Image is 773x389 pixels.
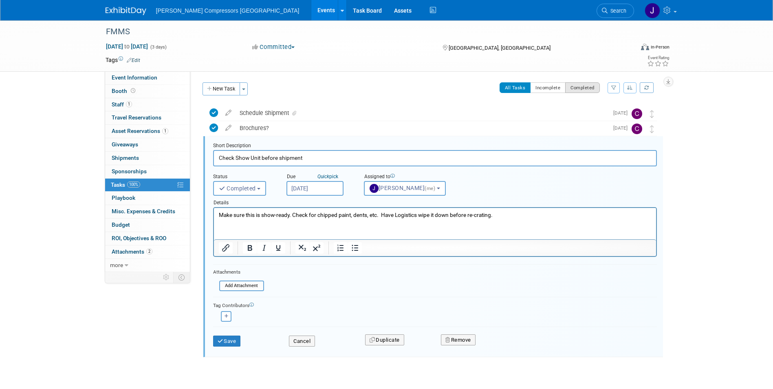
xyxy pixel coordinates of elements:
button: Superscript [310,242,324,254]
a: Shipments [105,152,190,165]
i: Quick [317,174,329,179]
a: Quickpick [316,173,340,180]
a: more [105,259,190,272]
span: more [110,262,123,268]
button: Subscript [295,242,309,254]
img: ExhibitDay [106,7,146,15]
span: Misc. Expenses & Credits [112,208,175,214]
span: ROI, Objectives & ROO [112,235,166,241]
td: Toggle Event Tabs [173,272,190,283]
div: Event Rating [647,56,669,60]
a: Travel Reservations [105,111,190,124]
button: Completed [213,181,266,196]
button: Italic [257,242,271,254]
div: In-Person [650,44,669,50]
a: Booth [105,85,190,98]
span: [DATE] [613,125,632,131]
span: 1 [126,101,132,107]
div: Details [213,196,657,207]
button: [PERSON_NAME](me) [364,181,446,196]
span: Booth [112,88,137,94]
i: Move task [650,125,654,133]
span: [DATE] [DATE] [106,43,148,50]
button: Duplicate [365,334,404,346]
img: Crystal Wilson [632,108,642,119]
a: Attachments2 [105,245,190,259]
button: Save [213,336,241,347]
div: Event Format [586,42,670,55]
span: (3 days) [150,44,167,50]
span: Event Information [112,74,157,81]
span: [GEOGRAPHIC_DATA], [GEOGRAPHIC_DATA] [449,45,551,51]
span: Completed [219,185,256,192]
span: Sponsorships [112,168,147,175]
span: Asset Reservations [112,128,168,134]
div: Schedule Shipment [236,106,608,120]
a: edit [221,124,236,132]
span: to [123,43,131,50]
div: Attachments [213,269,264,276]
span: 2 [146,248,152,254]
td: Personalize Event Tab Strip [159,272,174,283]
span: Booth not reserved yet [129,88,137,94]
td: Tags [106,56,140,64]
span: Staff [112,101,132,108]
div: Brochures? [236,121,608,135]
button: Committed [249,43,298,51]
div: FMMS [103,24,622,39]
button: All Tasks [500,82,531,93]
img: JOHN DEMAR [645,3,660,18]
a: Edit [127,57,140,63]
span: 100% [127,181,140,188]
div: Status [213,173,274,181]
span: [DATE] [613,110,632,116]
span: Playbook [112,194,135,201]
a: Staff1 [105,98,190,111]
span: Shipments [112,155,139,161]
span: Tasks [111,181,140,188]
a: Playbook [105,192,190,205]
button: Bold [243,242,257,254]
a: Sponsorships [105,165,190,178]
a: Tasks100% [105,179,190,192]
span: Travel Reservations [112,114,161,121]
span: (me) [425,186,435,191]
div: Due [286,173,352,181]
span: 1 [162,128,168,134]
button: Insert/edit link [219,242,233,254]
input: Name of task or a short description [213,150,657,166]
button: New Task [203,82,240,95]
button: Incomplete [530,82,566,93]
a: edit [221,109,236,117]
button: Completed [565,82,600,93]
i: Move task [650,110,654,118]
button: Bullet list [348,242,362,254]
div: Tag Contributors [213,301,657,309]
div: Short Description [213,142,657,150]
span: Attachments [112,248,152,255]
img: Crystal Wilson [632,124,642,134]
a: ROI, Objectives & ROO [105,232,190,245]
a: Refresh [640,82,654,93]
button: Underline [271,242,285,254]
iframe: Rich Text Area [214,208,656,239]
span: [PERSON_NAME] [370,185,437,191]
a: Misc. Expenses & Credits [105,205,190,218]
a: Search [597,4,634,18]
span: [PERSON_NAME] Compressors [GEOGRAPHIC_DATA] [156,7,300,14]
button: Cancel [289,336,315,347]
a: Event Information [105,71,190,84]
a: Giveaways [105,138,190,151]
img: Format-Inperson.png [641,44,649,50]
a: Budget [105,219,190,232]
span: Budget [112,221,130,228]
div: Assigned to [364,173,466,181]
span: Giveaways [112,141,138,148]
a: Asset Reservations1 [105,125,190,138]
input: Due Date [286,181,344,196]
button: Remove [441,334,476,346]
button: Numbered list [334,242,348,254]
span: Search [608,8,626,14]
